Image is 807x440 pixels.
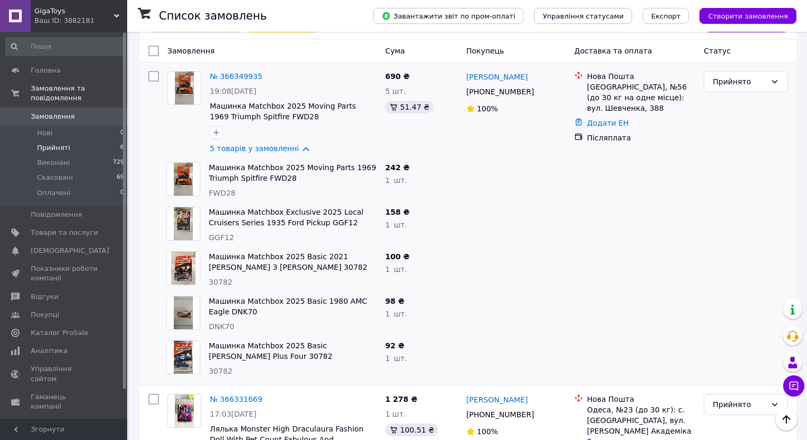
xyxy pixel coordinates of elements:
[210,72,262,81] a: № 366349935
[385,47,405,55] span: Cума
[174,207,192,240] img: Фото товару
[210,87,256,95] span: 19:08[DATE]
[210,144,299,153] a: 5 товарів у замовленні
[385,395,418,403] span: 1 278 ₴
[210,102,356,121] a: Машинка Matchbox 2025 Moving Parts 1969 Triumph Spitfire FWD28
[209,252,367,271] a: Машинка Matchbox 2025 Basic 2021 [PERSON_NAME] 3 [PERSON_NAME] 30782
[209,297,367,316] a: Машинка Matchbox 2025 Basic 1980 AMC Eagle DNK70
[385,101,433,113] div: 51.47 ₴
[209,233,234,242] span: GGF12
[37,143,70,153] span: Прийняті
[373,8,524,24] button: Завантажити звіт по пром-оплаті
[31,392,98,411] span: Гаманець компанії
[37,188,70,198] span: Оплачені
[783,375,804,397] button: Чат з покупцем
[466,72,528,82] a: [PERSON_NAME]
[587,82,696,113] div: [GEOGRAPHIC_DATA], №56 (до 30 кг на одне місце): вул. Шевченка, 388
[31,112,75,121] span: Замовлення
[167,71,201,105] a: Фото товару
[31,246,109,256] span: [DEMOGRAPHIC_DATA]
[113,158,124,168] span: 729
[175,394,193,427] img: Фото товару
[385,341,404,350] span: 92 ₴
[31,264,98,283] span: Показники роботи компанії
[587,119,629,127] a: Додати ЕН
[31,364,98,383] span: Управління сайтом
[31,228,98,237] span: Товари та послуги
[466,394,528,405] a: [PERSON_NAME]
[385,163,410,172] span: 242 ₴
[385,72,410,81] span: 690 ₴
[385,354,407,363] span: 1 шт.
[175,72,193,104] img: Фото товару
[34,16,127,25] div: Ваш ID: 3882181
[167,47,215,55] span: Замовлення
[382,11,515,21] span: Завантажити звіт по пром-оплаті
[464,407,536,422] div: [PHONE_NUMBER]
[37,128,52,138] span: Нові
[210,395,262,403] a: № 366331669
[117,173,124,182] span: 69
[587,133,696,143] div: Післяплата
[775,408,797,430] button: Наверх
[704,47,731,55] span: Статус
[31,346,67,356] span: Аналітика
[31,84,127,103] span: Замовлення та повідомлення
[210,410,256,418] span: 17:03[DATE]
[385,208,410,216] span: 158 ₴
[385,297,404,305] span: 98 ₴
[708,12,788,20] span: Створити замовлення
[385,87,406,95] span: 5 шт.
[643,8,689,24] button: Експорт
[209,208,363,227] a: Машинка Matchbox Exclusive 2025 Local Cruisers Series 1935 Ford Pickup GGF12
[385,176,407,184] span: 1 шт.
[120,128,124,138] span: 0
[464,84,536,99] div: [PHONE_NUMBER]
[385,424,438,436] div: 100.51 ₴
[574,47,652,55] span: Доставка та оплата
[209,367,233,375] span: 30782
[477,104,498,113] span: 100%
[713,76,766,87] div: Прийнято
[37,173,73,182] span: Скасовані
[159,10,267,22] h1: Список замовлень
[37,158,70,168] span: Виконані
[209,322,234,331] span: DNK70
[209,163,376,182] a: Машинка Matchbox 2025 Moving Parts 1969 Triumph Spitfire FWD28
[174,296,192,329] img: Фото товару
[587,71,696,82] div: Нова Пошта
[31,66,60,75] span: Головна
[385,265,407,274] span: 1 шт.
[385,252,410,261] span: 100 ₴
[31,310,59,320] span: Покупці
[385,410,406,418] span: 1 шт.
[689,11,796,20] a: Створити замовлення
[31,210,82,219] span: Повідомлення
[31,328,88,338] span: Каталог ProSale
[466,47,504,55] span: Покупець
[31,292,58,302] span: Відгуки
[385,221,407,229] span: 1 шт.
[5,37,125,56] input: Пошук
[534,8,632,24] button: Управління статусами
[713,399,766,410] div: Прийнято
[477,427,498,436] span: 100%
[174,341,192,374] img: Фото товару
[209,341,332,360] a: Машинка Matchbox 2025 Basic [PERSON_NAME] Plus Four 30782
[34,6,114,16] span: GigaToys
[699,8,796,24] button: Створити замовлення
[174,163,192,196] img: Фото товару
[587,394,696,404] div: Нова Пошта
[651,12,681,20] span: Експорт
[209,278,233,286] span: 30782
[120,188,124,198] span: 0
[120,143,124,153] span: 6
[167,394,201,428] a: Фото товару
[209,189,236,197] span: FWD28
[543,12,624,20] span: Управління статусами
[171,252,196,285] img: Фото товару
[385,310,407,318] span: 1 шт.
